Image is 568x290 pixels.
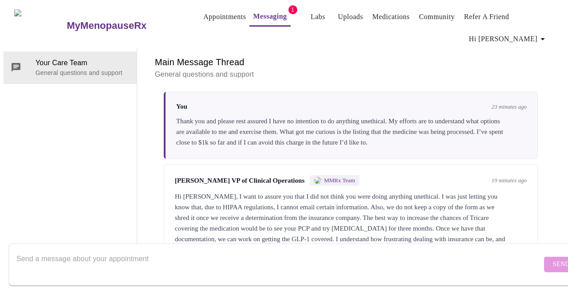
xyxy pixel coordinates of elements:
div: Thank you and please rest assured I have no intention to do anything unethical. My efforts are to... [176,116,527,148]
a: Refer a Friend [464,11,509,23]
button: Messaging [249,8,290,27]
span: 1 [288,5,297,14]
a: Labs [311,11,325,23]
button: Refer a Friend [461,8,513,26]
a: MyMenopauseRx [66,10,182,41]
div: Your Care TeamGeneral questions and support [4,51,137,83]
button: Labs [304,8,332,26]
span: Your Care Team [35,58,130,68]
img: MMRX [314,177,321,184]
div: Hi [PERSON_NAME], I want to assure you that I did not think you were doing anything unethical. I ... [175,191,527,255]
button: Community [415,8,458,26]
button: Appointments [200,8,249,26]
button: Uploads [335,8,367,26]
a: Uploads [338,11,363,23]
span: 19 minutes ago [492,177,527,184]
a: Appointments [203,11,246,23]
a: Community [419,11,455,23]
a: Messaging [253,10,287,23]
span: You [176,103,187,110]
span: 23 minutes ago [492,103,527,110]
img: MyMenopauseRx Logo [14,9,66,43]
button: Hi [PERSON_NAME] [465,30,552,48]
span: MMRx Team [324,177,355,184]
textarea: Send a message about your appointment [16,250,542,278]
a: Medications [372,11,410,23]
span: Hi [PERSON_NAME] [469,33,548,45]
p: General questions and support [155,69,547,80]
button: Medications [369,8,413,26]
h6: Main Message Thread [155,55,547,69]
span: [PERSON_NAME] VP of Clinical Operations [175,177,304,184]
h3: MyMenopauseRx [67,20,147,31]
p: General questions and support [35,68,130,77]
